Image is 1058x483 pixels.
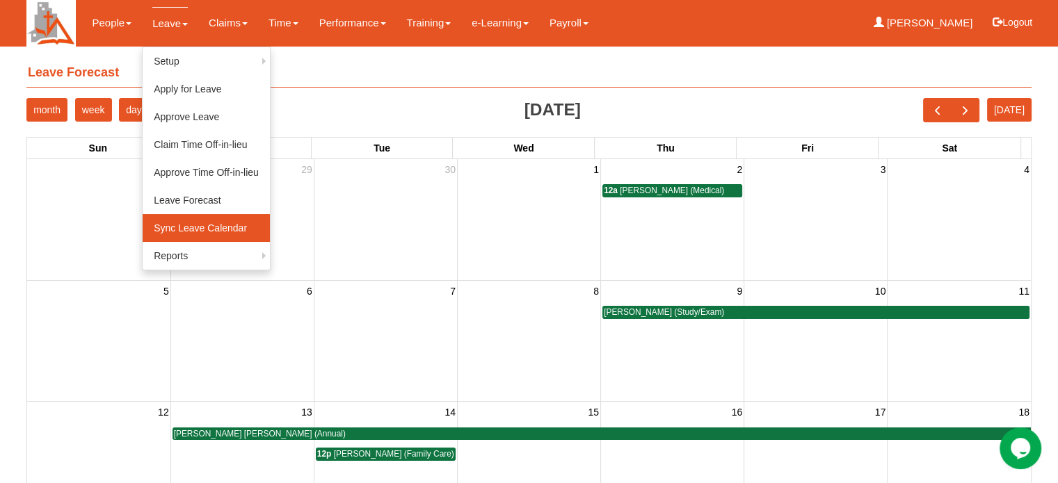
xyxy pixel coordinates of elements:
button: next [951,98,979,122]
span: Fri [801,142,814,154]
a: 12p [PERSON_NAME] (Family Care) [316,448,456,461]
span: 3 [879,161,887,178]
button: Logout [983,6,1042,39]
span: 13 [300,404,314,420]
span: [PERSON_NAME] (Family Care) [334,449,454,459]
a: Time [268,7,298,39]
span: 16 [730,404,744,420]
a: Claim Time Off-in-lieu [143,131,270,158]
iframe: chat widget [1000,427,1044,469]
a: Reports [143,242,270,270]
span: 15 [586,404,600,420]
a: Claims [209,7,248,39]
span: 4 [1023,161,1031,178]
a: Apply for Leave [143,75,270,103]
a: [PERSON_NAME] [874,7,973,39]
span: 1 [592,161,600,178]
span: 12a [604,186,618,195]
h4: Leave Forecast [26,59,1032,88]
button: [DATE] [987,98,1032,122]
a: Setup [143,47,270,75]
span: 14 [443,404,457,420]
span: 29 [300,161,314,178]
span: Tue [374,142,390,154]
span: 11 [1017,283,1031,300]
span: Sun [89,142,107,154]
button: month [26,98,67,122]
a: Approve Time Off-in-lieu [143,158,270,186]
span: 8 [592,283,600,300]
span: 6 [305,283,314,300]
h2: [DATE] [524,101,581,120]
a: Training [407,7,451,39]
span: 10 [874,283,888,300]
a: Leave Forecast [143,186,270,214]
span: [PERSON_NAME] (Study/Exam) [604,307,724,317]
span: 30 [443,161,457,178]
button: day [119,98,149,122]
a: e-Learning [472,7,529,39]
span: 5 [162,283,170,300]
span: 12p [317,449,332,459]
span: 7 [449,283,457,300]
a: Approve Leave [143,103,270,131]
span: Thu [657,142,675,154]
button: prev [923,98,952,122]
span: [PERSON_NAME] [PERSON_NAME] (Annual) [174,429,346,439]
a: Performance [319,7,386,39]
span: 17 [874,404,888,420]
span: Wed [513,142,534,154]
button: week [75,98,112,122]
a: Sync Leave Calendar [143,214,270,242]
a: Leave [152,7,188,40]
a: [PERSON_NAME] [PERSON_NAME] (Annual) [173,427,1031,441]
a: [PERSON_NAME] (Study/Exam) [602,306,1029,319]
span: 9 [735,283,744,300]
span: [PERSON_NAME] (Medical) [620,186,724,195]
span: Sat [942,142,957,154]
a: Payroll [550,7,588,39]
span: 2 [735,161,744,178]
span: 18 [1017,404,1031,420]
a: People [92,7,131,39]
span: 12 [157,404,170,420]
a: 12a [PERSON_NAME] (Medical) [602,184,742,197]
